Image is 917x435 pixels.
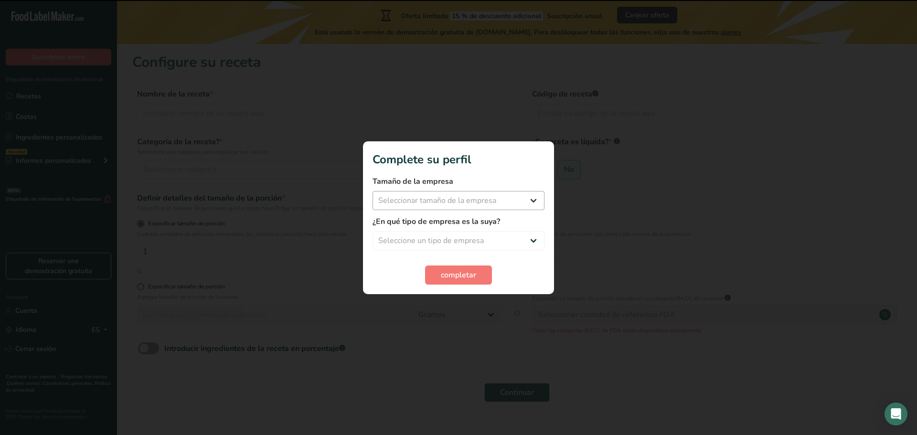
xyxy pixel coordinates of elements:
div: Open Intercom Messenger [885,403,907,425]
span: completar [441,269,476,281]
label: ¿En qué tipo de empresa es la suya? [373,216,544,227]
label: Tamaño de la empresa [373,176,544,187]
h1: Complete su perfil [373,151,544,168]
button: completar [425,265,492,285]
